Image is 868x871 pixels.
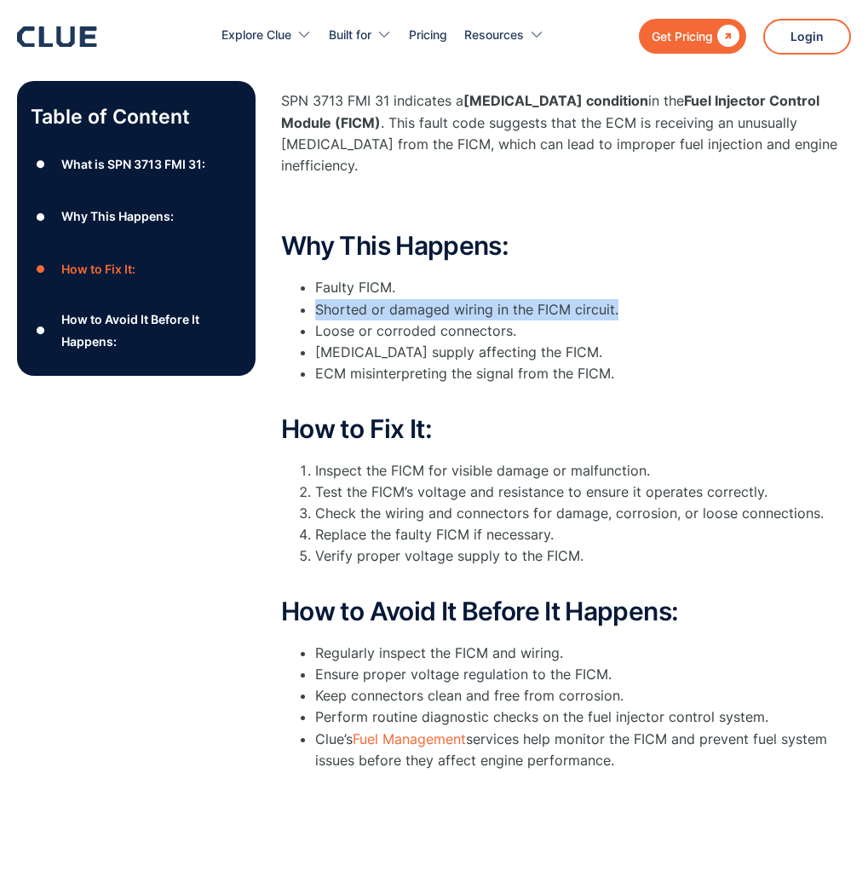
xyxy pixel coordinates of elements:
div: How to Avoid It Before It Happens: [61,309,242,351]
div: Get Pricing [652,26,713,47]
div: Resources [464,9,544,62]
p: ‍ [281,193,851,215]
li: Regularly inspect the FICM and wiring. [315,643,851,664]
p: Table of Content [31,103,242,130]
li: ECM misinterpreting the signal from the FICM. [315,363,851,406]
div: Explore Clue [221,9,312,62]
li: Inspect the FICM for visible damage or malfunction. [315,460,851,482]
h2: Why This Happens: [281,232,851,260]
div: What is SPN 3713 FMI 31: [61,153,205,174]
strong: [MEDICAL_DATA] condition [463,92,648,109]
p: SPN 3713 FMI 31 indicates a in the . This fault code suggests that the ECM is receiving an unusua... [281,90,851,176]
a: Login [763,19,851,55]
li: Ensure proper voltage regulation to the FICM. [315,664,851,685]
div: Built for [329,9,371,62]
div: Why This Happens: [61,205,174,227]
h2: How to Avoid It Before It Happens: [281,597,851,626]
li: Clue’s services help monitor the FICM and prevent fuel system issues before they affect engine pe... [315,729,851,771]
div: Explore Clue [221,9,291,62]
h2: How to Fix It: [281,415,851,443]
div: ● [31,204,51,229]
div: How to Fix It: [61,258,135,280]
li: Shorted or damaged wiring in the FICM circuit. [315,299,851,320]
li: Verify proper voltage supply to the FICM. [315,545,851,588]
a: ●What is SPN 3713 FMI 31: [31,151,242,176]
h2: What is SPN 3713 FMI 31: [281,45,851,73]
li: Perform routine diagnostic checks on the fuel injector control system. [315,707,851,728]
a: ●How to Fix It: [31,256,242,281]
a: Pricing [409,9,447,62]
div: Resources [464,9,524,62]
li: [MEDICAL_DATA] supply affecting the FICM. [315,342,851,363]
li: Loose or corroded connectors. [315,320,851,342]
li: Keep connectors clean and free from corrosion. [315,685,851,707]
a: Fuel Management [353,730,466,747]
a: Get Pricing [639,19,746,54]
div: ● [31,151,51,176]
li: Test the FICM’s voltage and resistance to ensure it operates correctly. [315,482,851,503]
div:  [713,26,739,47]
a: ●How to Avoid It Before It Happens: [31,309,242,351]
li: Faulty FICM. [315,277,851,298]
li: Check the wiring and connectors for damage, corrosion, or loose connections. [315,503,851,524]
a: ●Why This Happens: [31,204,242,229]
strong: Fuel Injector Control Module (FICM) [281,92,819,130]
div: ● [31,317,51,343]
div: Built for [329,9,392,62]
li: Replace the faulty FICM if necessary. [315,524,851,545]
div: ● [31,256,51,281]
